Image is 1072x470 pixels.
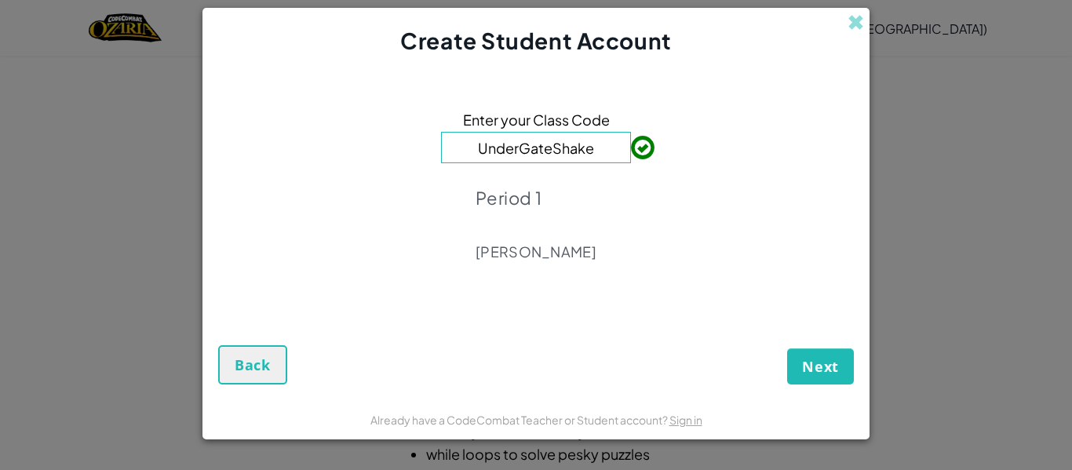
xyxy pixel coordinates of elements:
span: Create Student Account [400,27,671,54]
button: Next [787,348,854,384]
span: Enter your Class Code [463,108,610,131]
a: Sign in [669,413,702,427]
button: Back [218,345,287,384]
p: [PERSON_NAME] [476,242,596,261]
span: Next [802,357,839,376]
p: Period 1 [476,187,596,209]
span: Already have a CodeCombat Teacher or Student account? [370,413,669,427]
span: Back [235,355,271,374]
